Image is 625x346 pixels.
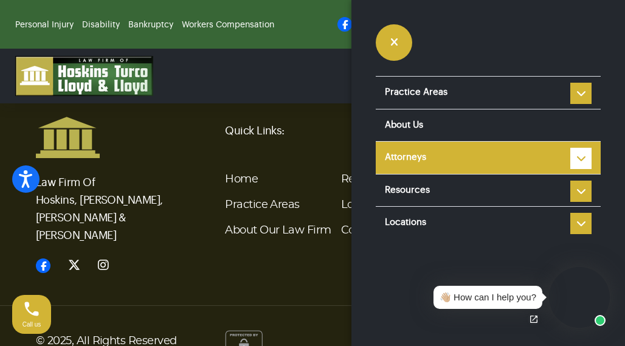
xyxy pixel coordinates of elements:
a: Attorneys [376,142,601,174]
a: Locations [341,199,391,210]
a: Practice Areas [376,77,601,109]
p: Law Firm Of Hoskins, [PERSON_NAME], [PERSON_NAME] & [PERSON_NAME] [36,159,164,244]
a: Disability [82,21,120,29]
img: Hoskins and Turco Logo [36,116,100,159]
a: About Our Law Firm [225,225,331,236]
span: Call us [22,321,41,328]
a: Bankruptcy [128,21,173,29]
img: logo [15,56,153,96]
a: Practice Areas [225,199,299,210]
a: Locations [376,207,601,239]
a: About Us [376,109,601,142]
div: 👋🏼 How can I help you? [440,291,536,305]
a: Open chat [521,306,547,332]
h6: Quick Links: [225,116,447,145]
a: Resources [376,175,601,207]
a: Workers Compensation [182,21,274,29]
a: Home [225,174,258,185]
a: Contact Us [341,225,398,236]
a: Personal Injury [15,21,74,29]
a: Reviews [341,174,384,185]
